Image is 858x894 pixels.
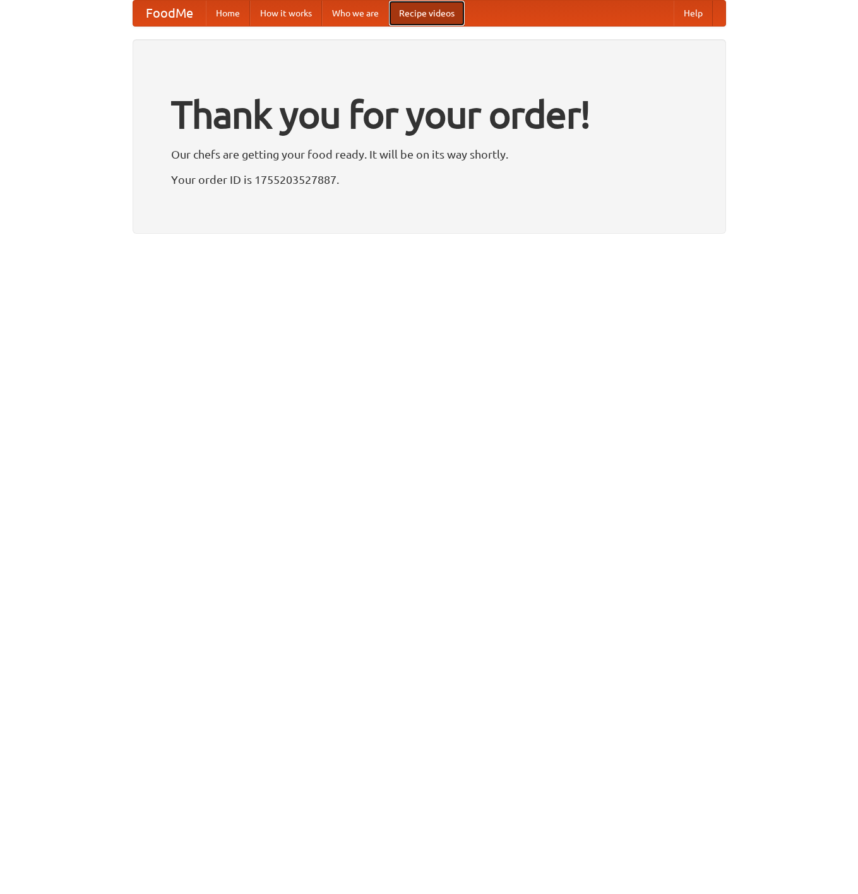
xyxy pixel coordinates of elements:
[389,1,465,26] a: Recipe videos
[206,1,250,26] a: Home
[171,145,688,164] p: Our chefs are getting your food ready. It will be on its way shortly.
[250,1,322,26] a: How it works
[133,1,206,26] a: FoodMe
[322,1,389,26] a: Who we are
[171,84,688,145] h1: Thank you for your order!
[171,170,688,189] p: Your order ID is 1755203527887.
[674,1,713,26] a: Help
